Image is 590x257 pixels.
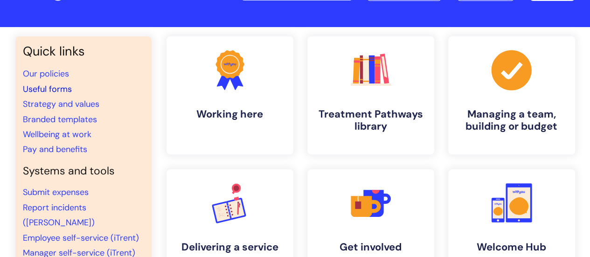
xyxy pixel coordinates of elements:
a: Working here [167,36,293,154]
a: Report incidents ([PERSON_NAME]) [23,202,95,228]
h4: Treatment Pathways library [315,108,427,133]
h4: Systems and tools [23,165,144,178]
h4: Working here [174,108,286,120]
h4: Managing a team, building or budget [456,108,568,133]
a: Pay and benefits [23,144,87,155]
a: Managing a team, building or budget [448,36,575,154]
a: Strategy and values [23,98,99,110]
a: Wellbeing at work [23,129,91,140]
a: Useful forms [23,83,72,95]
a: Submit expenses [23,187,89,198]
h3: Quick links [23,44,144,59]
h4: Get involved [315,241,427,253]
h4: Delivering a service [174,241,286,253]
a: Our policies [23,68,69,79]
a: Branded templates [23,114,97,125]
a: Employee self-service (iTrent) [23,232,139,243]
h4: Welcome Hub [456,241,568,253]
a: Treatment Pathways library [307,36,434,154]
